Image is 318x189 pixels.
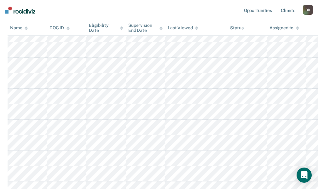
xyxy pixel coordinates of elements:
div: Open Intercom Messenger [297,168,312,183]
img: Recidiviz [5,7,35,14]
div: Last Viewed [168,25,198,31]
div: B R [303,5,313,15]
div: Status [230,25,244,31]
div: Eligibility Date [89,22,123,33]
button: BR [303,5,313,15]
div: Supervision End Date [128,22,163,33]
div: Assigned to [269,25,299,31]
div: DOC ID [49,25,70,31]
div: Name [10,25,28,31]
